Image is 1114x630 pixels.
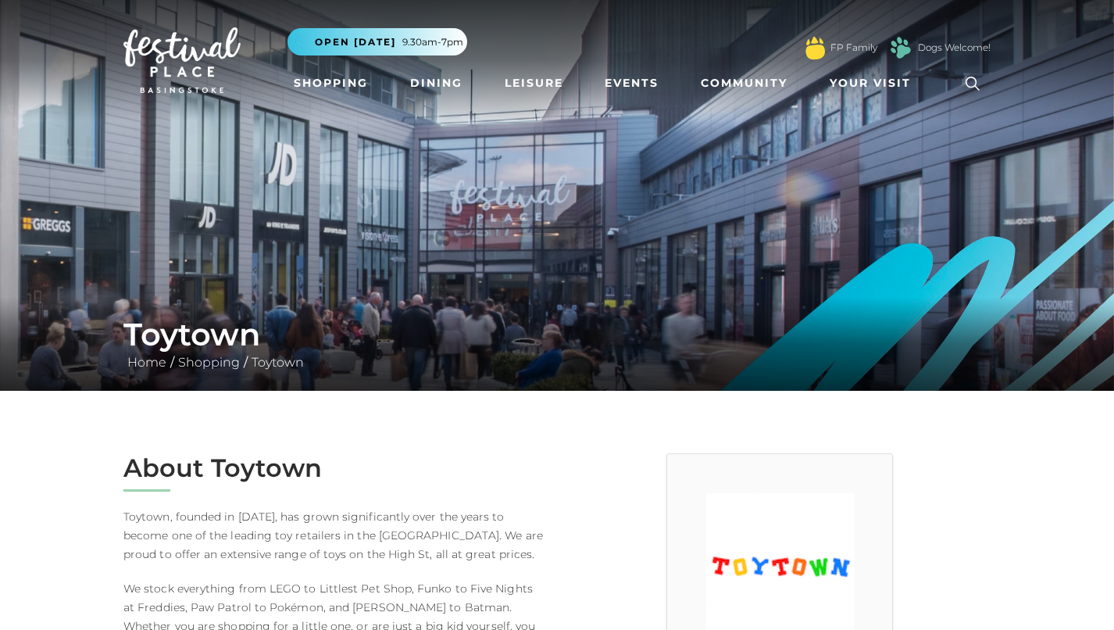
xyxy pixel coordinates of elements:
[287,28,467,55] button: Open [DATE] 9.30am-7pm
[402,35,463,49] span: 9.30am-7pm
[823,69,925,98] a: Your Visit
[830,75,911,91] span: Your Visit
[404,69,469,98] a: Dining
[248,355,308,370] a: Toytown
[174,355,244,370] a: Shopping
[287,69,374,98] a: Shopping
[123,507,545,564] p: Toytown, founded in [DATE], has grown significantly over the years to become one of the leading t...
[112,316,1002,372] div: / /
[498,69,569,98] a: Leisure
[918,41,991,55] a: Dogs Welcome!
[123,27,241,93] img: Festival Place Logo
[694,69,794,98] a: Community
[123,355,170,370] a: Home
[123,453,545,483] h2: About Toytown
[123,316,991,353] h1: Toytown
[830,41,877,55] a: FP Family
[315,35,396,49] span: Open [DATE]
[598,69,665,98] a: Events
